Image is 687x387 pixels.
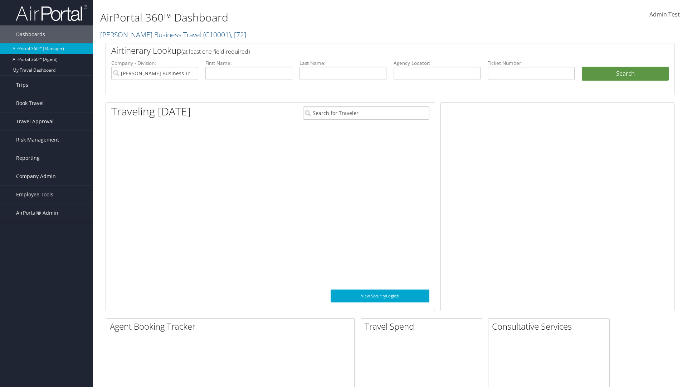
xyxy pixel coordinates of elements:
[488,59,575,67] label: Ticket Number:
[303,106,429,120] input: Search for Traveler
[16,113,54,130] span: Travel Approval
[181,48,250,56] span: (at least one field required)
[16,25,45,43] span: Dashboards
[16,186,53,204] span: Employee Tools
[16,94,44,112] span: Book Travel
[231,30,246,39] span: , [ 72 ]
[100,10,487,25] h1: AirPortal 360™ Dashboard
[16,149,40,167] span: Reporting
[299,59,386,67] label: Last Name:
[582,67,669,81] button: Search
[492,320,609,333] h2: Consultative Services
[111,104,191,119] h1: Traveling [DATE]
[205,59,292,67] label: First Name:
[365,320,482,333] h2: Travel Spend
[16,204,58,222] span: AirPortal® Admin
[16,167,56,185] span: Company Admin
[110,320,354,333] h2: Agent Booking Tracker
[394,59,481,67] label: Agency Locator:
[16,131,59,149] span: Risk Management
[649,10,680,18] span: Admin Test
[16,5,87,21] img: airportal-logo.png
[16,76,28,94] span: Trips
[203,30,231,39] span: ( C10001 )
[111,44,622,57] h2: Airtinerary Lookup
[111,59,198,67] label: Company - Division:
[100,30,246,39] a: [PERSON_NAME] Business Travel
[649,4,680,26] a: Admin Test
[331,290,429,302] a: View SecurityLogic®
